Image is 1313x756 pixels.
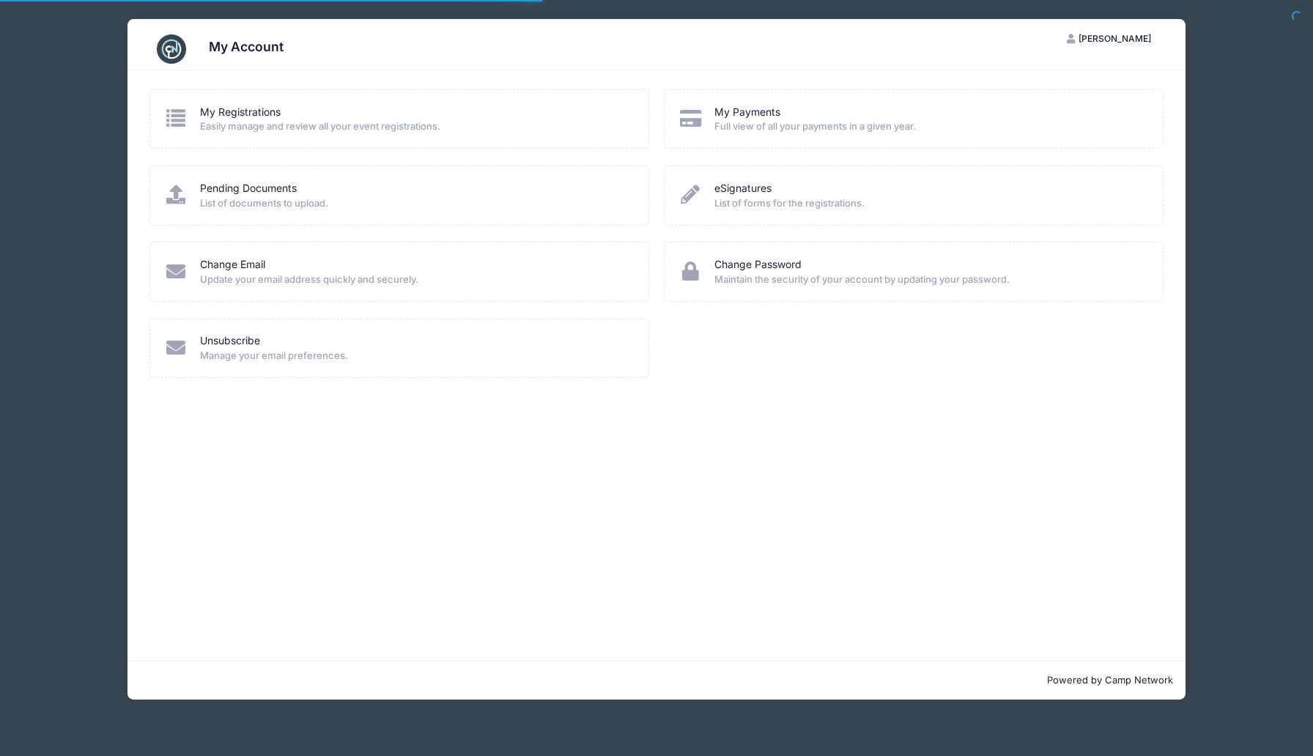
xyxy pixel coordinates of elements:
a: Change Email [200,257,265,273]
a: eSignatures [714,181,772,196]
span: Easily manage and review all your event registrations. [200,119,629,134]
a: Pending Documents [200,181,297,196]
span: Full view of all your payments in a given year. [714,119,1144,134]
span: [PERSON_NAME] [1079,33,1151,44]
span: List of documents to upload. [200,196,629,211]
span: Manage your email preferences. [200,349,629,363]
a: My Payments [714,105,780,120]
h3: My Account [209,39,284,54]
span: Update your email address quickly and securely. [200,273,629,287]
p: Powered by Camp Network [140,673,1174,688]
img: CampNetwork [157,34,186,64]
a: My Registrations [200,105,281,120]
a: Change Password [714,257,802,273]
span: Maintain the security of your account by updating your password. [714,273,1144,287]
span: List of forms for the registrations. [714,196,1144,211]
button: [PERSON_NAME] [1054,26,1164,51]
a: Unsubscribe [200,333,260,349]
